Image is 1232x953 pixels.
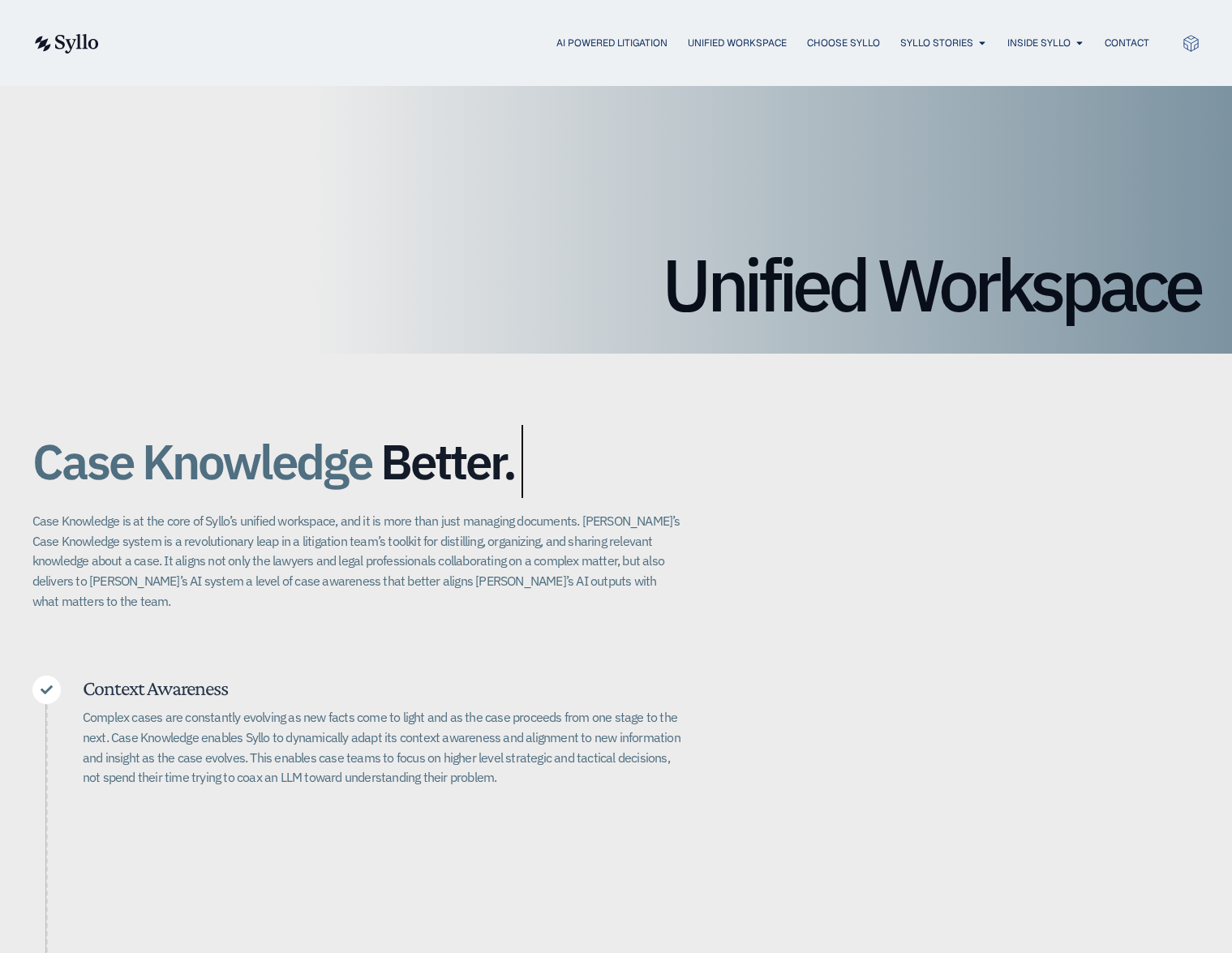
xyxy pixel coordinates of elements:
[688,36,787,50] a: Unified Workspace
[380,435,515,488] span: Better.
[131,36,1149,51] div: Menu Toggle
[83,707,681,788] p: Complex cases are constantly evolving as new facts come to light and as the case proceeds from on...
[900,36,973,50] a: Syllo Stories
[131,36,1149,51] nav: Menu
[32,425,371,498] span: Case Knowledge
[1105,36,1149,50] a: Contact
[32,248,1200,321] h1: Unified Workspace
[556,36,668,50] a: AI Powered Litigation
[1007,36,1071,50] a: Inside Syllo
[32,34,99,54] img: syllo
[807,36,880,50] a: Choose Syllo
[83,676,681,701] h5: Context Awareness
[32,511,681,611] p: Case Knowledge is at the core of Syllo’s unified workspace, and it is more than just managing doc...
